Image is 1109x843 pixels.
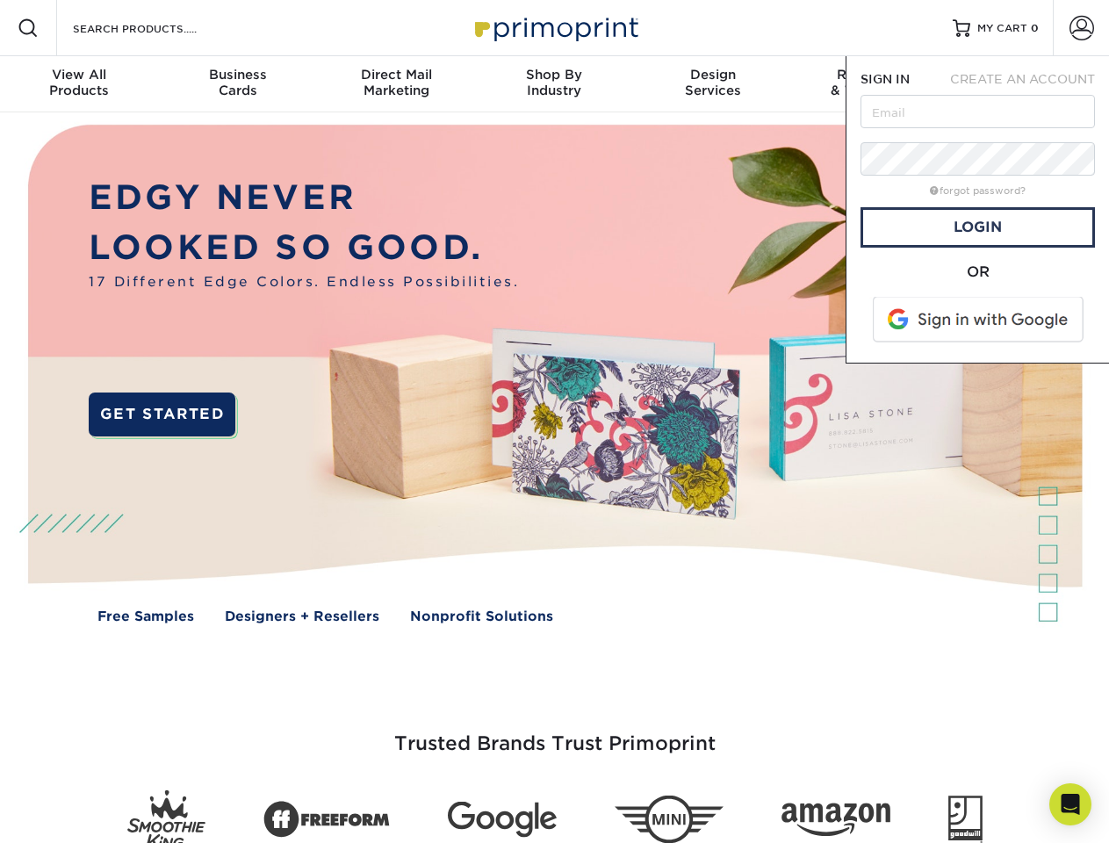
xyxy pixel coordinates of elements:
div: Cards [158,67,316,98]
p: EDGY NEVER [89,173,519,223]
a: DesignServices [634,56,792,112]
span: 0 [1031,22,1039,34]
span: Resources [792,67,950,83]
input: Email [861,95,1095,128]
div: Open Intercom Messenger [1049,783,1091,825]
span: SIGN IN [861,72,910,86]
a: Free Samples [97,607,194,627]
a: forgot password? [930,185,1026,197]
span: Design [634,67,792,83]
span: Direct Mail [317,67,475,83]
span: Business [158,67,316,83]
a: GET STARTED [89,393,235,436]
div: & Templates [792,67,950,98]
a: Resources& Templates [792,56,950,112]
div: Services [634,67,792,98]
a: Designers + Resellers [225,607,379,627]
a: Shop ByIndustry [475,56,633,112]
a: BusinessCards [158,56,316,112]
img: Amazon [781,803,890,837]
img: Primoprint [467,9,643,47]
p: LOOKED SO GOOD. [89,223,519,273]
div: OR [861,262,1095,283]
a: Login [861,207,1095,248]
span: CREATE AN ACCOUNT [950,72,1095,86]
h3: Trusted Brands Trust Primoprint [41,690,1069,776]
img: Goodwill [948,796,983,843]
span: MY CART [977,21,1027,36]
img: Google [448,802,557,838]
a: Direct MailMarketing [317,56,475,112]
a: Nonprofit Solutions [410,607,553,627]
input: SEARCH PRODUCTS..... [71,18,242,39]
span: Shop By [475,67,633,83]
div: Industry [475,67,633,98]
div: Marketing [317,67,475,98]
span: 17 Different Edge Colors. Endless Possibilities. [89,272,519,292]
